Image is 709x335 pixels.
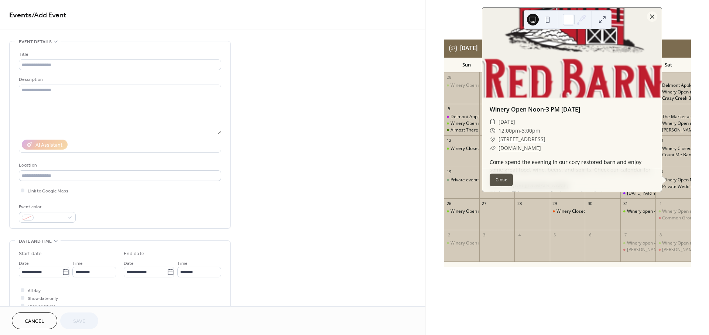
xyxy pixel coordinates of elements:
[446,232,452,237] div: 2
[655,127,691,133] div: Jeff Fandel Acoustic
[658,201,663,206] div: 1
[482,169,487,175] div: 20
[655,152,691,158] div: Count Me Band performs live at Red Barn Winery, Saturday, October 18, 6-9pm
[444,127,479,133] div: Almost There band plays live from 1-3pm Sunday, October 5th at Red Barn Winery
[446,169,452,175] div: 19
[482,106,487,112] div: 6
[655,208,691,215] div: Winery Open noon-10pm
[655,114,691,120] div: The Market at Red Barn Winery | Saturday, October 11th Noon - 4PM
[451,177,524,183] div: Private event winery closed 12-5PM
[32,8,66,23] span: / Add Event
[72,260,83,267] span: Time
[482,137,487,143] div: 13
[124,260,134,267] span: Date
[19,260,29,267] span: Date
[28,187,68,195] span: Link to Google Maps
[444,146,479,152] div: Winery Closed for Private Bridal Shower 11-2 pm
[620,208,656,215] div: Winery open 4-10pm Live Music at 6pm
[19,237,52,245] span: Date and time
[482,158,662,197] div: Come spend the evening in our cozy restored barn and enjoy some great food, wine, beers, and spir...
[651,58,685,72] div: Sat
[655,184,691,190] div: Private Wedding Reception | Winery Closed from 3-10PM
[517,201,522,206] div: 28
[627,240,708,246] div: Winery open 4-10pm Live Music at 6pm
[620,247,656,253] div: Dave Smith Singer/Soloist Acoustical Guitar at Red Barn Winery Friday, November 7th from 6-9pm
[19,76,220,83] div: Description
[19,161,220,169] div: Location
[444,240,479,246] div: Winery Open noon-5pm
[620,190,656,196] div: HALLOWEEN PARTY! and COSTUME CONTEST!! 6pm-10pm
[490,126,496,135] div: ​
[19,250,42,258] div: Start date
[620,240,656,246] div: Winery open 4-10pm Live Music at 6pm
[655,215,691,221] div: Common Ground - Acoustic at Red Barn Winery, November 1st from 6-9pm
[28,302,56,310] span: Hide end time
[28,287,41,295] span: All day
[490,105,580,113] a: Winery Open Noon-3 PM [DATE]
[444,114,479,120] div: Delmont Apple 'n Arts Festival | Saturday, October 5th 11AM - 5PM at Shield’s Farm – Delmont, PA
[451,240,499,246] div: Winery Open noon-5pm
[450,58,483,72] div: Sun
[451,114,705,120] div: Delmont Apple 'n Arts Festival | [DATE] 11AM - 5PM at [GEOGRAPHIC_DATA] – [GEOGRAPHIC_DATA], [GEO...
[587,201,593,206] div: 30
[177,260,188,267] span: Time
[446,106,452,112] div: 5
[517,232,522,237] div: 4
[12,312,57,329] button: Cancel
[19,51,220,58] div: Title
[482,75,487,80] div: 29
[655,247,691,253] div: Che Zuro plays at Red Barn Winery Saturday, November 8th from 6-9pm
[446,75,452,80] div: 28
[490,144,496,153] div: ​
[655,95,691,102] div: Crazy Creek Band at Red Barn Winery Saturday, Saturday, October 4, 2-5pm
[623,232,628,237] div: 7
[490,135,496,144] div: ​
[522,126,540,135] span: 3:00pm
[658,232,663,237] div: 8
[19,203,74,211] div: Event color
[451,120,499,127] div: Winery Open noon-5pm
[451,208,499,215] div: Winery Open noon-5pm
[552,201,558,206] div: 29
[499,126,520,135] span: 12:00pm
[550,208,585,215] div: Winery Closed for Private Fundraiser 4-7:30pm
[655,146,691,152] div: Winery Closed for Family Reunion 12-3 pm
[19,38,52,46] span: Event details
[490,117,496,126] div: ​
[655,89,691,95] div: Winery Open noon-10pm
[655,177,691,183] div: Winery Open Noon-3 PM Saturday, October 25th
[25,318,44,325] span: Cancel
[444,82,479,89] div: Winery Open noon-5pm
[655,82,691,89] div: Delmont Apple 'n Arts Festival | Saturday, October 4th 10AM - 6PM at Shield’s Farm – Delmont, PA
[556,208,653,215] div: Winery Closed for Private Fundraiser 4-7:30pm
[446,137,452,143] div: 12
[9,8,32,23] a: Events
[655,240,691,246] div: Winery Open noon-10pm
[499,135,545,144] a: [STREET_ADDRESS]
[655,120,691,127] div: Winery Open noon-10pm
[520,126,522,135] span: -
[444,177,479,183] div: Private event winery closed 12-5PM
[28,295,58,302] span: Show date only
[447,43,480,54] button: 27[DATE]
[451,82,499,89] div: Winery Open noon-5pm
[490,174,513,186] button: Close
[552,232,558,237] div: 5
[587,232,593,237] div: 6
[627,208,708,215] div: Winery open 4-10pm Live Music at 6pm
[482,201,487,206] div: 27
[124,250,144,258] div: End date
[444,208,479,215] div: Winery Open noon-5pm
[446,201,452,206] div: 26
[623,201,628,206] div: 31
[451,127,602,133] div: Almost There band plays live from 1-3pm [DATE] at [GEOGRAPHIC_DATA]
[451,146,551,152] div: Winery Closed for Private Bridal Shower 11-2 pm
[499,117,515,126] span: [DATE]
[444,120,479,127] div: Winery Open noon-5pm
[499,144,541,151] a: [DOMAIN_NAME]
[482,232,487,237] div: 3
